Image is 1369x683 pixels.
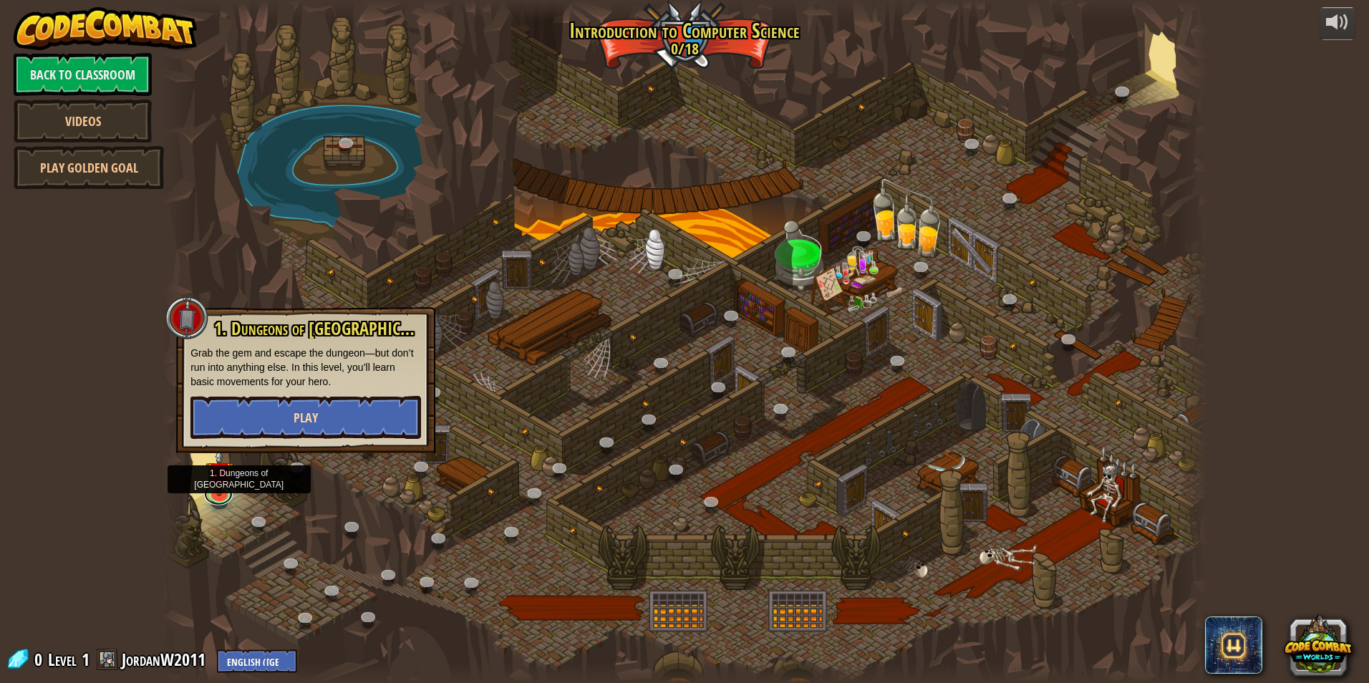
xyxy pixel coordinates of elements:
button: Play [190,396,421,439]
a: Play Golden Goal [14,146,164,189]
button: Adjust volume [1320,7,1355,41]
span: 1 [82,648,90,671]
span: Level [48,648,77,672]
span: Play [294,409,318,427]
img: CodeCombat - Learn how to code by playing a game [14,7,197,50]
a: JordanW2011 [122,648,210,671]
span: 0 [34,648,47,671]
img: level-banner-unstarted.png [205,448,233,497]
span: 1. Dungeons of [GEOGRAPHIC_DATA] [214,316,447,341]
a: Back to Classroom [14,53,152,96]
p: Grab the gem and escape the dungeon—but don’t run into anything else. In this level, you’ll learn... [190,346,421,389]
a: Videos [14,100,152,142]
